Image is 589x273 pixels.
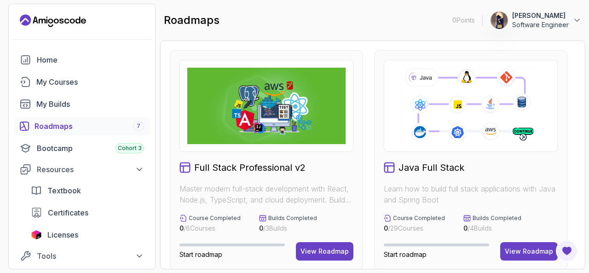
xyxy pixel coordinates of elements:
[463,224,468,232] span: 0
[194,161,306,174] h2: Full Stack Professional v2
[512,11,569,20] p: [PERSON_NAME]
[187,68,346,144] img: Full Stack Professional v2
[398,161,464,174] h2: Java Full Stack
[25,203,150,222] a: certificates
[14,73,150,91] a: courses
[384,224,388,232] span: 0
[179,250,222,258] span: Start roadmap
[14,139,150,157] a: bootcamp
[14,51,150,69] a: home
[48,207,88,218] span: Certificates
[490,11,582,29] button: user profile image[PERSON_NAME]Software Engineer
[259,224,263,232] span: 0
[118,145,142,152] span: Cohort 3
[14,248,150,264] button: Tools
[137,122,140,130] span: 7
[463,224,521,233] p: / 4 Builds
[556,240,578,262] button: Open Feedback Button
[36,76,144,87] div: My Courses
[35,121,144,132] div: Roadmaps
[31,230,42,239] img: jetbrains icon
[384,250,427,258] span: Start roadmap
[14,161,150,178] button: Resources
[37,54,144,65] div: Home
[393,215,445,222] p: Course Completed
[259,224,317,233] p: / 3 Builds
[25,181,150,200] a: textbook
[47,229,78,240] span: Licenses
[268,215,317,222] p: Builds Completed
[491,12,508,29] img: user profile image
[505,247,553,256] div: View Roadmap
[179,224,184,232] span: 0
[164,13,219,28] h2: roadmaps
[37,143,144,154] div: Bootcamp
[36,99,144,110] div: My Builds
[14,95,150,113] a: builds
[384,183,558,205] p: Learn how to build full stack applications with Java and Spring Boot
[512,20,569,29] p: Software Engineer
[296,242,353,261] button: View Roadmap
[500,242,558,261] button: View Roadmap
[452,16,475,25] p: 0 Points
[179,224,241,233] p: / 6 Courses
[37,164,144,175] div: Resources
[20,13,86,28] a: Landing page
[384,224,445,233] p: / 29 Courses
[473,215,521,222] p: Builds Completed
[14,117,150,135] a: roadmaps
[25,226,150,244] a: licenses
[179,183,353,205] p: Master modern full-stack development with React, Node.js, TypeScript, and cloud deployment. Build...
[300,247,349,256] div: View Roadmap
[189,215,241,222] p: Course Completed
[37,250,144,261] div: Tools
[47,185,81,196] span: Textbook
